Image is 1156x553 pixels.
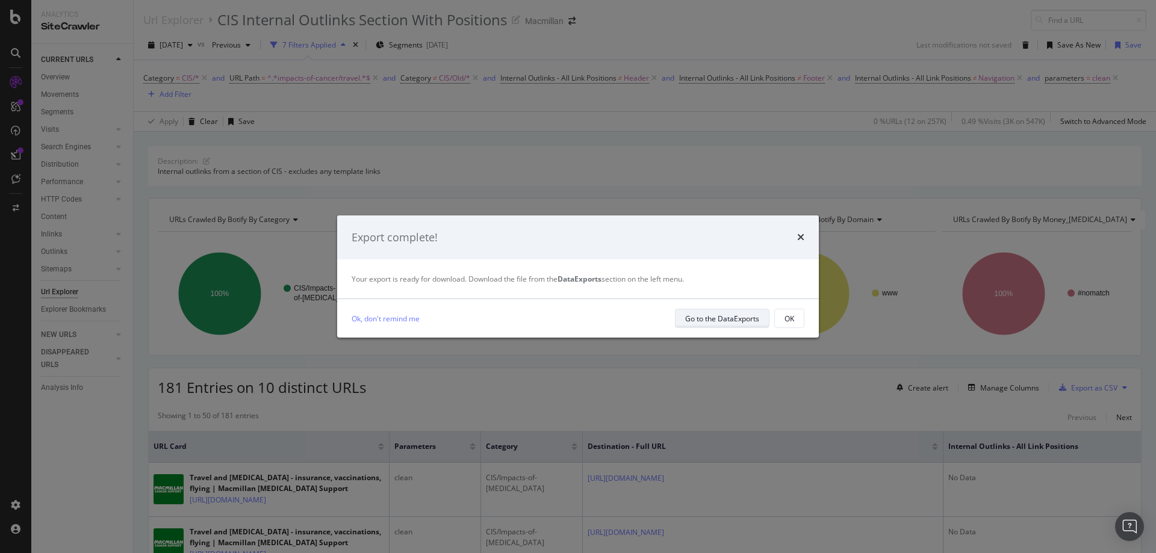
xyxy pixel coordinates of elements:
[352,274,804,284] div: Your export is ready for download. Download the file from the
[774,309,804,328] button: OK
[337,215,819,338] div: modal
[558,274,684,284] span: section on the left menu.
[558,274,601,284] strong: DataExports
[352,312,420,325] a: Ok, don't remind me
[685,314,759,324] div: Go to the DataExports
[797,230,804,246] div: times
[1115,512,1144,541] div: Open Intercom Messenger
[785,314,794,324] div: OK
[352,230,438,246] div: Export complete!
[675,309,769,328] button: Go to the DataExports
